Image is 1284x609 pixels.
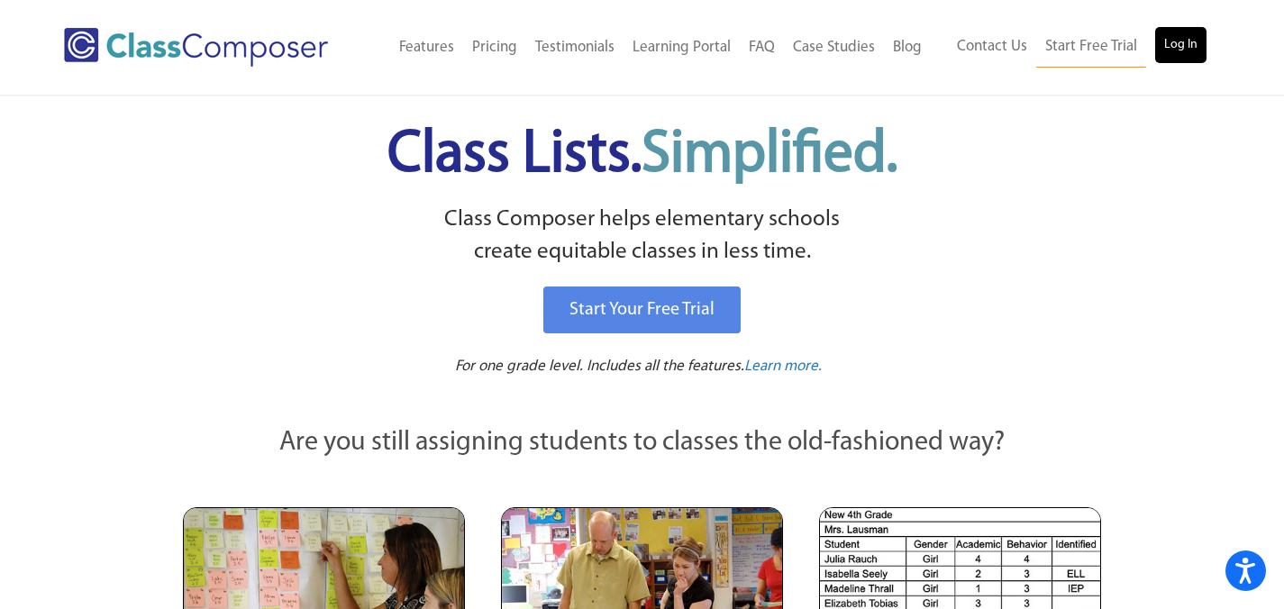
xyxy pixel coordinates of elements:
[784,28,884,68] a: Case Studies
[387,126,897,185] span: Class Lists.
[642,126,897,185] span: Simplified.
[1155,27,1207,63] a: Log In
[455,359,744,374] span: For one grade level. Includes all the features.
[624,28,740,68] a: Learning Portal
[884,28,931,68] a: Blog
[183,423,1102,463] p: Are you still assigning students to classes the old-fashioned way?
[744,356,822,378] a: Learn more.
[569,301,715,319] span: Start Your Free Trial
[740,28,784,68] a: FAQ
[526,28,624,68] a: Testimonials
[180,204,1105,269] p: Class Composer helps elementary schools create equitable classes in less time.
[64,28,328,67] img: Class Composer
[1036,27,1146,68] a: Start Free Trial
[948,27,1036,67] a: Contact Us
[367,28,931,68] nav: Header Menu
[744,359,822,374] span: Learn more.
[931,27,1207,68] nav: Header Menu
[463,28,526,68] a: Pricing
[390,28,463,68] a: Features
[543,286,741,333] a: Start Your Free Trial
